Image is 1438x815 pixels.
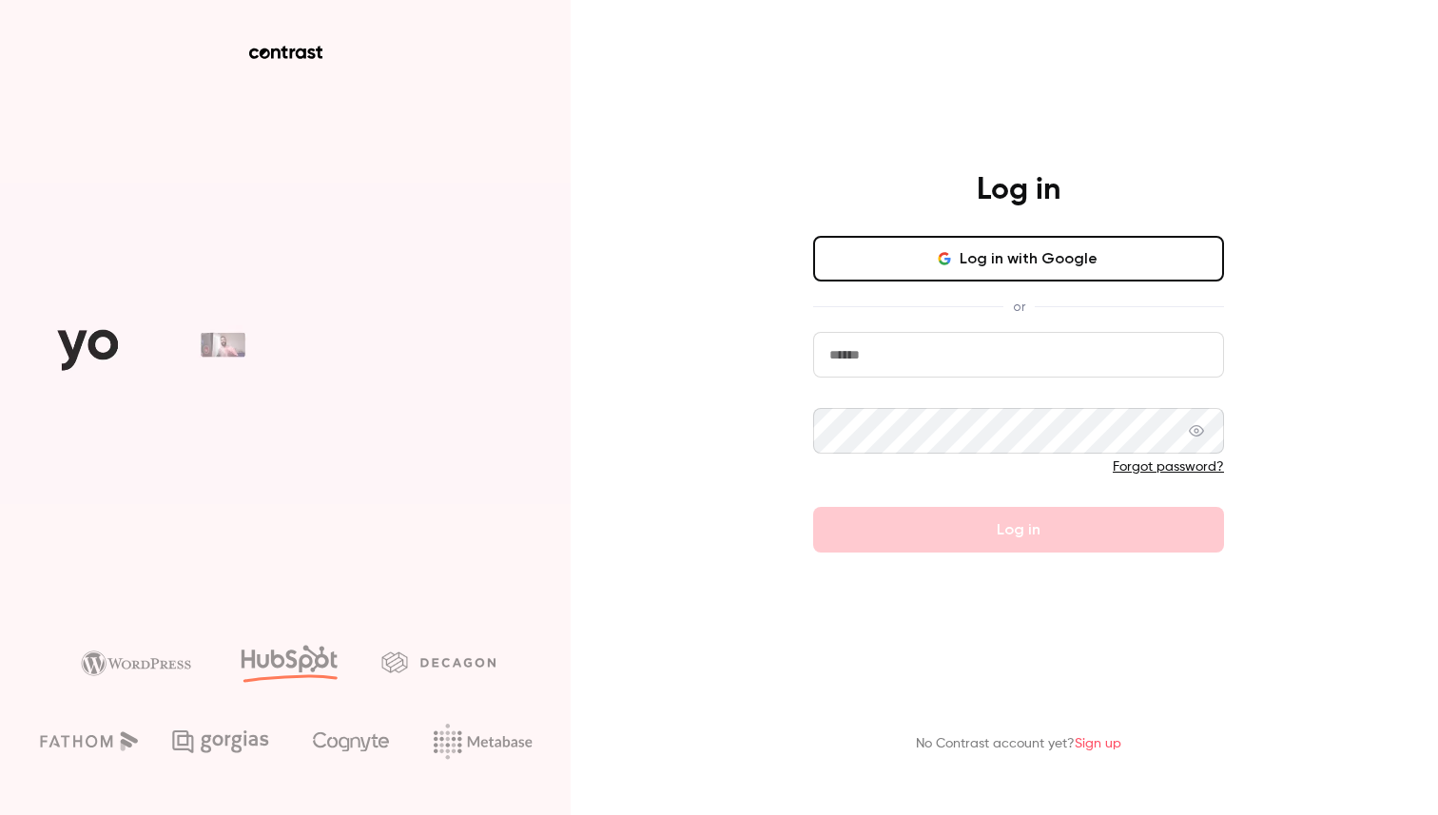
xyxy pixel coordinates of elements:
[1113,460,1224,474] a: Forgot password?
[1075,737,1121,750] a: Sign up
[381,651,496,672] img: decagon
[977,171,1060,209] h4: Log in
[916,734,1121,754] p: No Contrast account yet?
[1003,297,1035,317] span: or
[813,236,1224,281] button: Log in with Google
